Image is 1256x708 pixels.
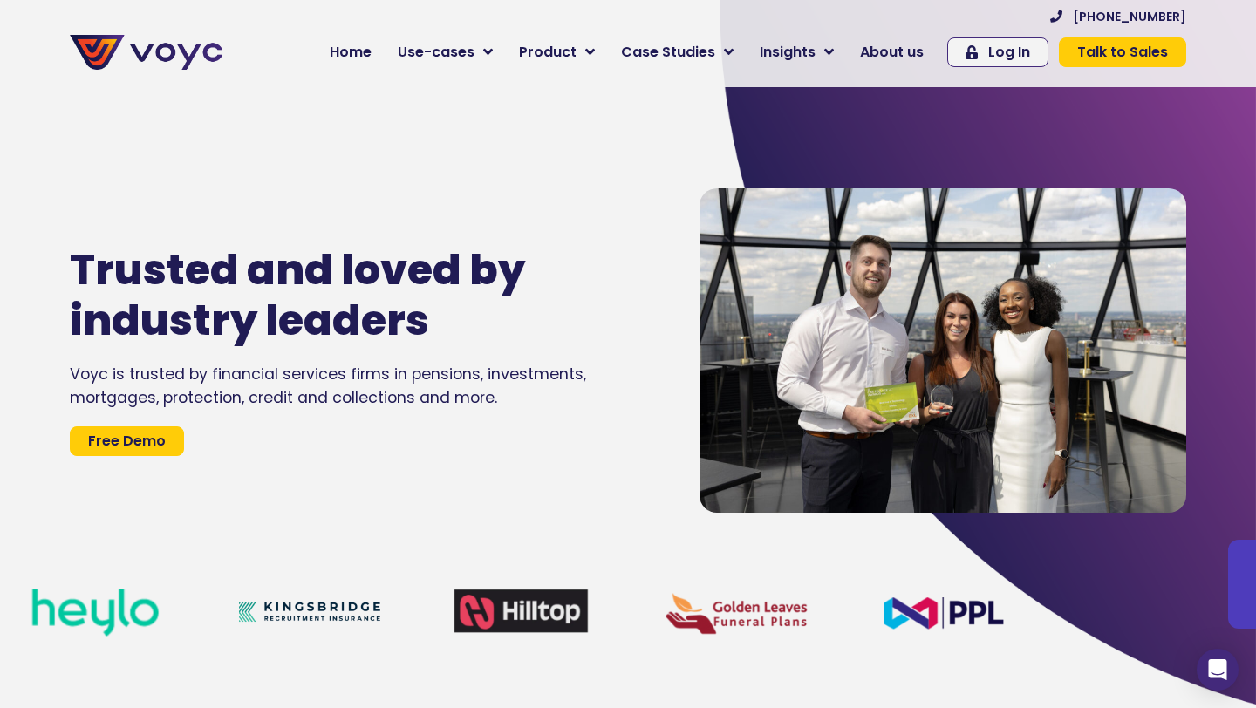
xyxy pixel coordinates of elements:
span: Case Studies [621,42,715,63]
div: Open Intercom Messenger [1197,649,1239,691]
a: Log In [947,37,1048,67]
span: Talk to Sales [1077,45,1168,59]
a: About us [847,35,937,70]
span: Free Demo [88,434,166,448]
a: Product [506,35,608,70]
span: About us [860,42,924,63]
span: Use-cases [398,42,474,63]
span: [PHONE_NUMBER] [1073,10,1186,23]
a: Case Studies [608,35,747,70]
span: Home [330,42,372,63]
h1: Trusted and loved by industry leaders [70,245,595,345]
a: Use-cases [385,35,506,70]
img: voyc-full-logo [70,35,222,70]
a: Home [317,35,385,70]
span: Log In [988,45,1030,59]
a: [PHONE_NUMBER] [1050,10,1186,23]
a: Insights [747,35,847,70]
a: Free Demo [70,426,184,456]
a: Talk to Sales [1059,37,1186,67]
span: Insights [760,42,816,63]
span: Product [519,42,577,63]
div: Voyc is trusted by financial services firms in pensions, investments, mortgages, protection, cred... [70,363,647,409]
